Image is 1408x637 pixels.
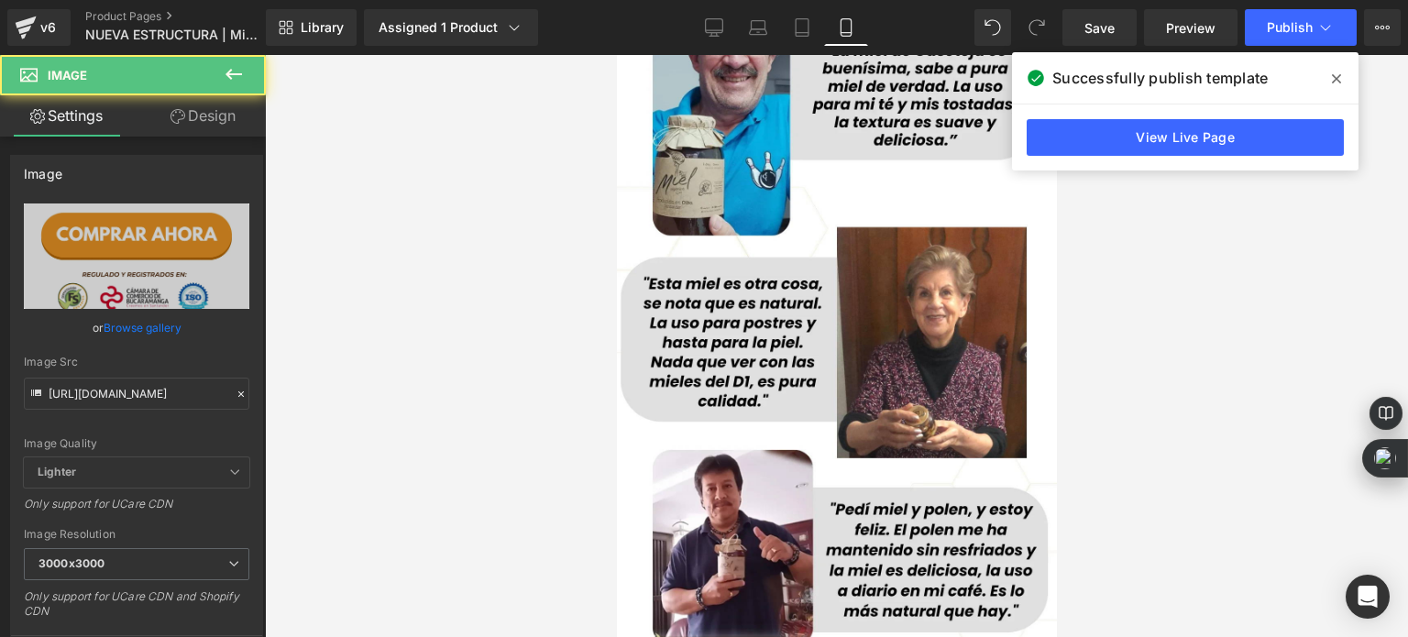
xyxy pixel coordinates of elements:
a: Design [137,95,269,137]
span: Library [301,19,344,36]
button: Redo [1018,9,1055,46]
div: Only support for UCare CDN [24,497,249,523]
div: or [24,318,249,337]
span: Successfully publish template [1052,67,1268,89]
button: Publish [1245,9,1357,46]
input: Link [24,378,249,410]
div: v6 [37,16,60,39]
span: Save [1084,18,1115,38]
a: Product Pages [85,9,296,24]
span: NUEVA ESTRUCTURA | Miel pura nacional + velas [85,27,261,42]
div: Image Resolution [24,528,249,541]
b: Lighter [38,465,76,478]
div: Only support for UCare CDN and Shopify CDN [24,589,249,631]
button: Undo [974,9,1011,46]
div: Assigned 1 Product [379,18,523,37]
a: Preview [1144,9,1237,46]
div: Open Intercom Messenger [1346,575,1390,619]
button: More [1364,9,1401,46]
a: Browse gallery [104,312,181,344]
div: Image [24,156,62,181]
a: Desktop [692,9,736,46]
b: 3000x3000 [38,556,104,570]
span: Preview [1166,18,1215,38]
a: New Library [266,9,357,46]
a: v6 [7,9,71,46]
a: View Live Page [1027,119,1344,156]
span: Image [48,68,87,82]
div: Image Quality [24,437,249,450]
div: Image Src [24,356,249,368]
a: Tablet [780,9,824,46]
a: Laptop [736,9,780,46]
span: Publish [1267,20,1313,35]
a: Mobile [824,9,868,46]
